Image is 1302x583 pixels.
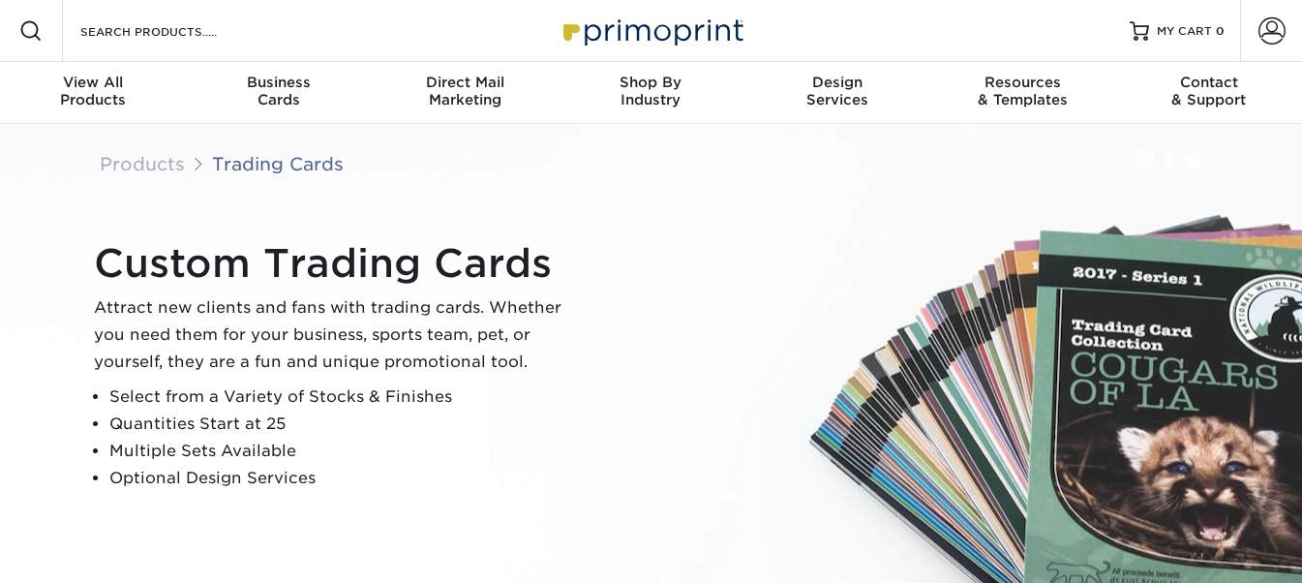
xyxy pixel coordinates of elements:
img: Primoprint [555,10,748,51]
span: Contact [1116,74,1302,91]
a: BusinessCards [186,62,372,124]
span: 0 [1216,24,1225,38]
div: Cards [186,74,372,108]
li: Quantities Start at 25 [109,411,578,438]
li: Optional Design Services [109,465,578,492]
a: DesignServices [744,62,930,124]
div: Marketing [372,74,558,108]
p: Attract new clients and fans with trading cards. Whether you need them for your business, sports ... [94,294,578,376]
div: Industry [558,74,743,108]
a: Trading Cards [212,153,344,174]
a: Direct MailMarketing [372,62,558,124]
span: Resources [930,74,1116,91]
h1: Custom Trading Cards [94,240,578,287]
a: Resources& Templates [930,62,1116,124]
li: Select from a Variety of Stocks & Finishes [109,384,578,411]
a: Contact& Support [1116,62,1302,124]
span: Shop By [558,74,743,91]
input: SEARCH PRODUCTS..... [78,19,267,43]
span: MY CART [1157,23,1212,40]
span: Business [186,74,372,91]
div: & Templates [930,74,1116,108]
div: & Support [1116,74,1302,108]
span: Design [744,74,930,91]
div: Services [744,74,930,108]
a: Shop ByIndustry [558,62,743,124]
span: Direct Mail [372,74,558,91]
a: Products [100,153,185,174]
li: Multiple Sets Available [109,438,578,465]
